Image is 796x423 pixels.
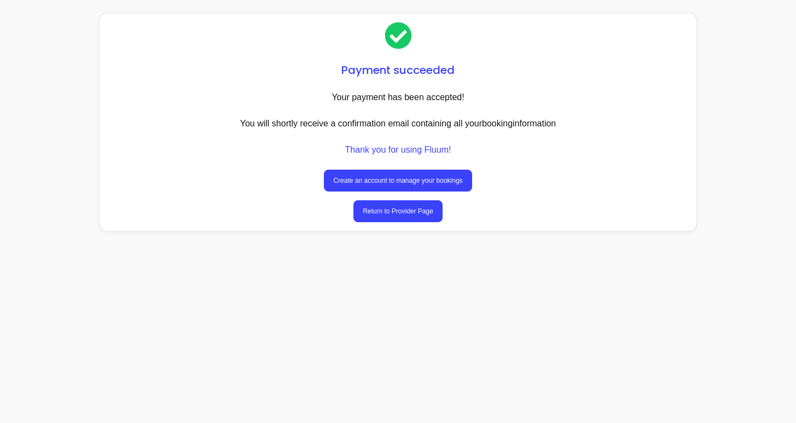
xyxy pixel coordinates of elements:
[345,143,451,157] p: Thank you for using Fluum!
[353,200,444,222] a: Return to Provider Page
[341,62,455,78] h1: Payment succeeded
[329,91,467,104] p: Your payment has been accepted!
[234,117,562,130] p: You will shortly receive a confirmation email containing all your booking information
[320,170,476,192] a: Create an account to manage your bookings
